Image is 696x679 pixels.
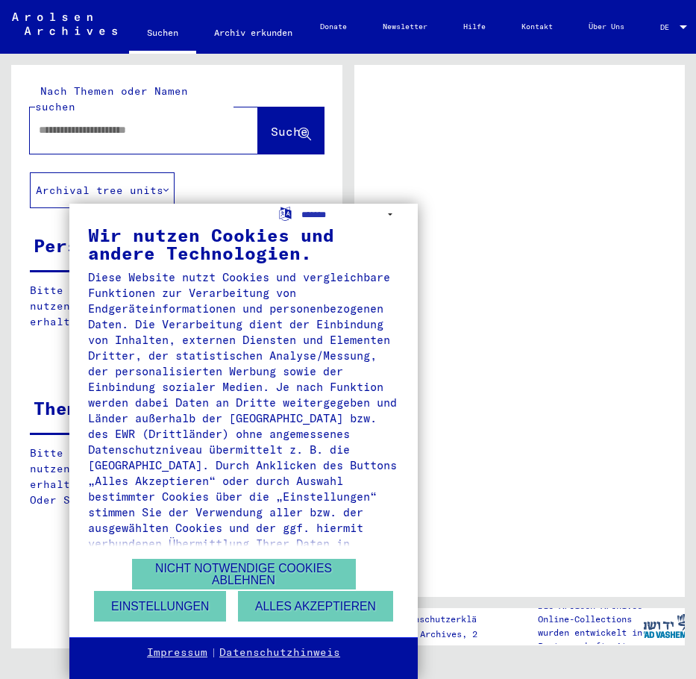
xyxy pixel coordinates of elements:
select: Sprache auswählen [301,204,399,225]
div: Wir nutzen Cookies und andere Technologien. [88,226,399,262]
div: Diese Website nutzt Cookies und vergleichbare Funktionen zur Verarbeitung von Endgeräteinformatio... [88,269,399,583]
button: Nicht notwendige Cookies ablehnen [132,559,356,589]
a: Impressum [147,645,207,660]
button: Einstellungen [94,591,226,622]
label: Sprache auswählen [278,206,293,220]
button: Alles akzeptieren [238,591,393,622]
a: Datenschutzhinweis [219,645,340,660]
